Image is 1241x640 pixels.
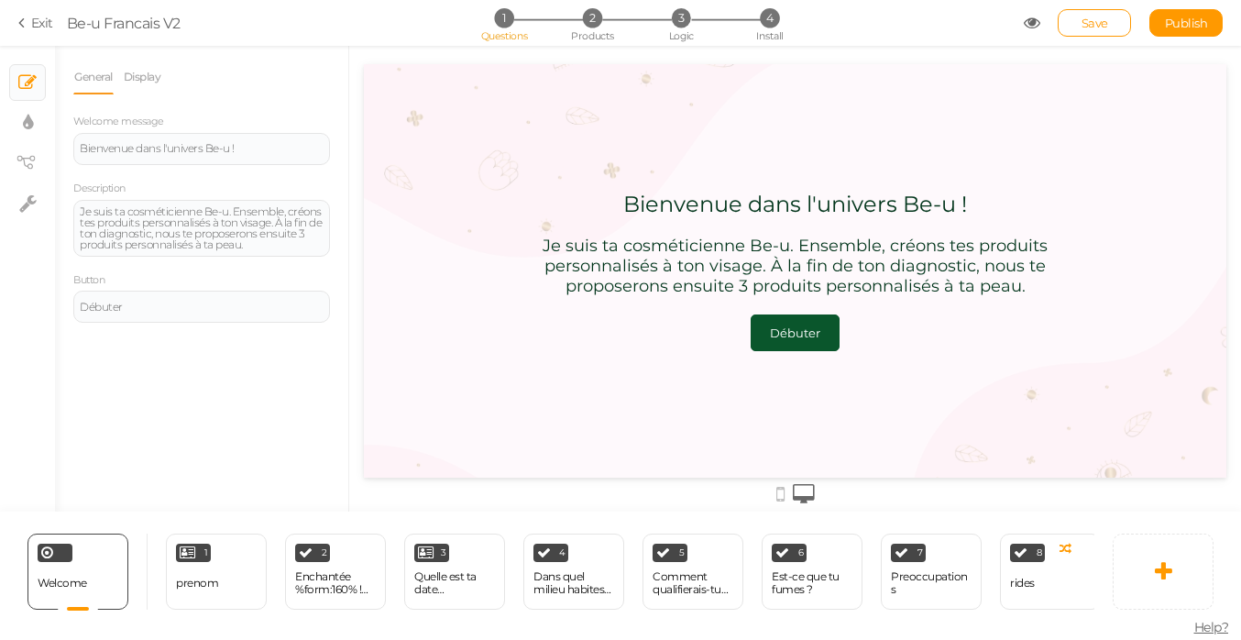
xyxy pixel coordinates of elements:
span: Questions [481,29,528,42]
span: 4 [559,548,566,557]
div: Be-u Francais V2 [67,12,181,34]
span: Save [1082,16,1108,30]
div: Comment qualifierais-tu ton niveau de stress? [653,570,733,596]
span: Welcome [38,576,87,590]
div: Débuter [406,261,456,276]
li: 1 Questions [461,8,546,28]
span: 4 [760,8,779,28]
li: 3 Logic [639,8,724,28]
div: Est-ce que tu fumes ? [772,570,852,596]
span: 5 [679,548,685,557]
div: 3 Quelle est ta date d'anniversaire? [404,534,505,610]
label: Description [73,182,126,195]
span: 7 [917,548,923,557]
div: Quelle est ta date d'anniversaire? [414,570,495,596]
span: 1 [494,8,513,28]
div: Enchantée %form:160% ! Comment te décris-tu? [295,570,376,596]
div: 1 prenom [166,534,267,610]
span: 3 [672,8,691,28]
span: Publish [1165,16,1208,30]
span: 8 [1037,548,1042,557]
div: prenom [176,577,218,590]
a: General [73,60,114,94]
span: Install [756,29,783,42]
span: Logic [669,29,694,42]
span: Help? [1194,619,1229,635]
div: rides [1010,577,1035,590]
div: Bienvenue dans l'univers Be-u ! [80,143,324,154]
li: 2 Products [550,8,635,28]
span: Products [571,29,614,42]
a: Exit [18,14,53,32]
div: Preoccupations [891,570,972,596]
div: 7 Preoccupations [881,534,982,610]
div: Je suis ta cosméticienne Be-u. Ensemble, créons tes produits personnalisés à ton visage. À la fin... [80,206,324,250]
span: 3 [441,548,446,557]
label: Welcome message [73,116,164,128]
div: 6 Est-ce que tu fumes ? [762,534,862,610]
span: 2 [322,548,327,557]
span: 1 [204,548,208,557]
div: Débuter [80,302,324,313]
span: 2 [583,8,602,28]
label: Button [73,274,104,287]
div: 4 Dans quel milieu habites-tu? [523,534,624,610]
div: Je suis ta cosméticienne Be-u. Ensemble, créons tes produits personnalisés à ton visage. À la fin... [175,171,688,232]
div: Welcome [27,534,128,610]
div: Save [1058,9,1131,37]
span: 6 [798,548,804,557]
div: Dans quel milieu habites-tu? [533,570,614,596]
div: Bienvenue dans l'univers Be-u ! [259,127,603,153]
div: 5 Comment qualifierais-tu ton niveau de stress? [642,534,743,610]
div: 8 rides [1000,534,1101,610]
div: 2 Enchantée %form:160% ! Comment te décris-tu? [285,534,386,610]
li: 4 Install [727,8,812,28]
a: Display [123,60,162,94]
